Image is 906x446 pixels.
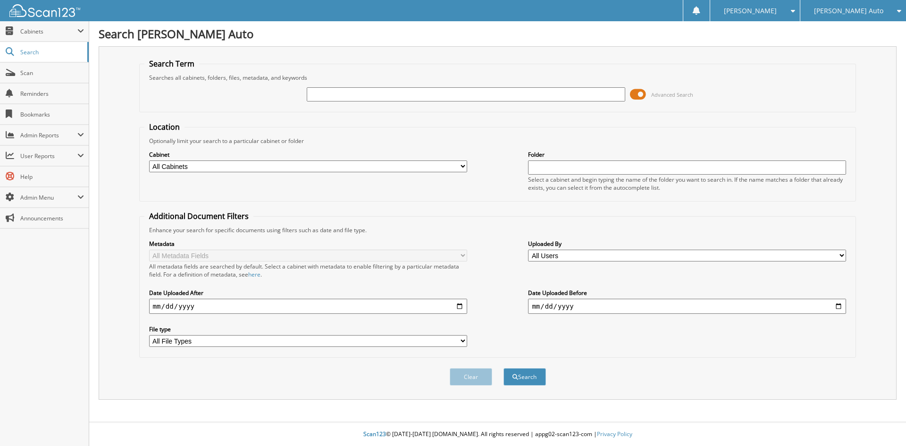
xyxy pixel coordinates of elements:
[724,8,777,14] span: [PERSON_NAME]
[528,299,846,314] input: end
[89,423,906,446] div: © [DATE]-[DATE] [DOMAIN_NAME]. All rights reserved | appg02-scan123-com |
[20,214,84,222] span: Announcements
[149,151,467,159] label: Cabinet
[149,289,467,297] label: Date Uploaded After
[149,299,467,314] input: start
[597,430,632,438] a: Privacy Policy
[528,176,846,192] div: Select a cabinet and begin typing the name of the folder you want to search in. If the name match...
[149,325,467,333] label: File type
[144,122,185,132] legend: Location
[144,74,851,82] div: Searches all cabinets, folders, files, metadata, and keywords
[144,137,851,145] div: Optionally limit your search to a particular cabinet or folder
[20,90,84,98] span: Reminders
[144,211,253,221] legend: Additional Document Filters
[363,430,386,438] span: Scan123
[503,368,546,386] button: Search
[528,240,846,248] label: Uploaded By
[149,262,467,278] div: All metadata fields are searched by default. Select a cabinet with metadata to enable filtering b...
[99,26,897,42] h1: Search [PERSON_NAME] Auto
[9,4,80,17] img: scan123-logo-white.svg
[814,8,883,14] span: [PERSON_NAME] Auto
[20,173,84,181] span: Help
[20,69,84,77] span: Scan
[20,110,84,118] span: Bookmarks
[20,27,77,35] span: Cabinets
[20,131,77,139] span: Admin Reports
[144,59,199,69] legend: Search Term
[149,240,467,248] label: Metadata
[20,48,83,56] span: Search
[528,289,846,297] label: Date Uploaded Before
[20,194,77,202] span: Admin Menu
[450,368,492,386] button: Clear
[248,270,260,278] a: here
[20,152,77,160] span: User Reports
[651,91,693,98] span: Advanced Search
[144,226,851,234] div: Enhance your search for specific documents using filters such as date and file type.
[528,151,846,159] label: Folder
